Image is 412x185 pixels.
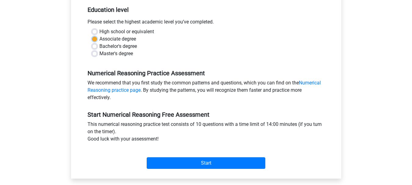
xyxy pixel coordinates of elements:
[147,157,265,169] input: Start
[83,18,329,28] div: Please select the highest academic level you’ve completed.
[99,50,133,57] label: Master's degree
[88,4,325,16] h5: Education level
[88,111,325,118] h5: Start Numerical Reasoning Free Assessment
[88,69,325,77] h5: Numerical Reasoning Practice Assessment
[99,35,136,43] label: Associate degree
[83,121,329,145] div: This numerical reasoning practice test consists of 10 questions with a time limit of 14:00 minute...
[99,43,137,50] label: Bachelor's degree
[99,28,154,35] label: High school or equivalent
[83,79,329,104] div: We recommend that you first study the common patterns and questions, which you can find on the . ...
